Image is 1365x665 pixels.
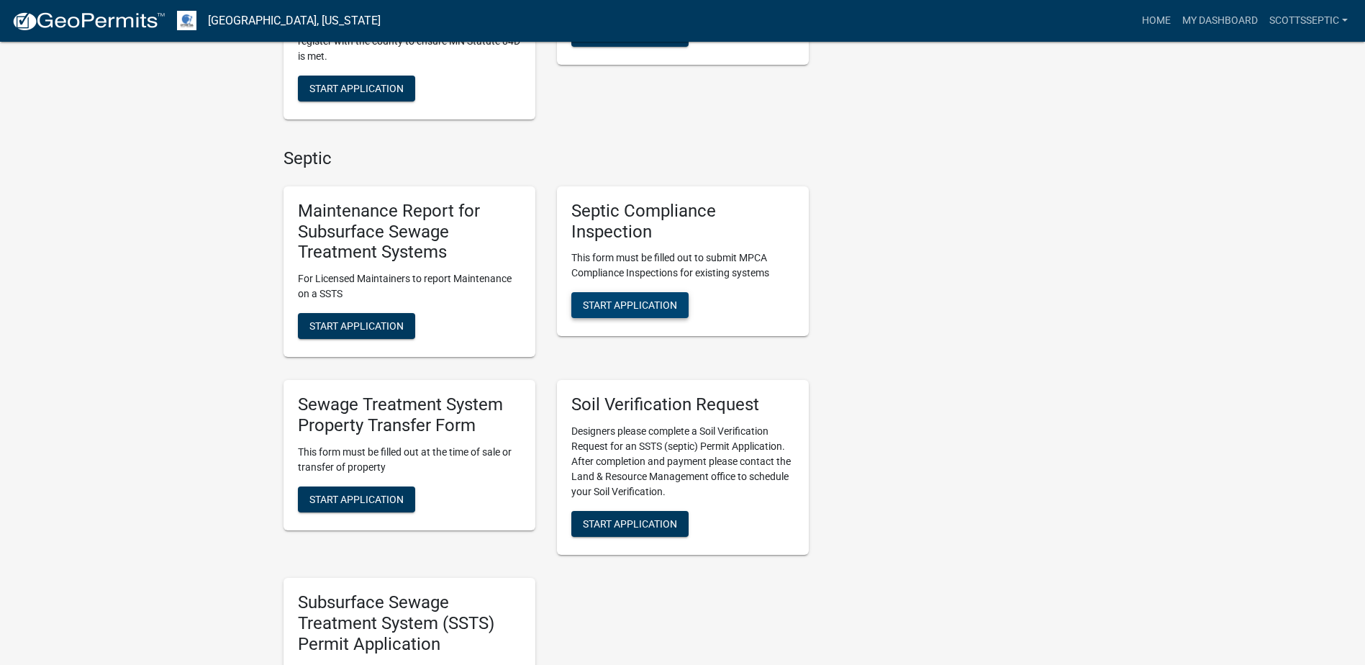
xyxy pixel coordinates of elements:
[208,9,381,33] a: [GEOGRAPHIC_DATA], [US_STATE]
[571,394,794,415] h5: Soil Verification Request
[298,445,521,475] p: This form must be filled out at the time of sale or transfer of property
[309,320,404,332] span: Start Application
[571,511,689,537] button: Start Application
[298,592,521,654] h5: Subsurface Sewage Treatment System (SSTS) Permit Application
[298,271,521,302] p: For Licensed Maintainers to report Maintenance on a SSTS
[1176,7,1264,35] a: My Dashboard
[298,201,521,263] h5: Maintenance Report for Subsurface Sewage Treatment Systems
[298,487,415,512] button: Start Application
[571,424,794,499] p: Designers please complete a Soil Verification Request for an SSTS (septic) Permit Application. Af...
[298,313,415,339] button: Start Application
[571,21,689,47] button: Start Application
[583,518,677,530] span: Start Application
[298,76,415,101] button: Start Application
[309,83,404,94] span: Start Application
[583,299,677,311] span: Start Application
[309,493,404,505] span: Start Application
[177,11,196,30] img: Otter Tail County, Minnesota
[571,201,794,243] h5: Septic Compliance Inspection
[1136,7,1176,35] a: Home
[1264,7,1353,35] a: scottsseptic
[571,250,794,281] p: This form must be filled out to submit MPCA Compliance Inspections for existing systems
[298,394,521,436] h5: Sewage Treatment System Property Transfer Form
[571,292,689,318] button: Start Application
[284,148,809,169] h4: Septic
